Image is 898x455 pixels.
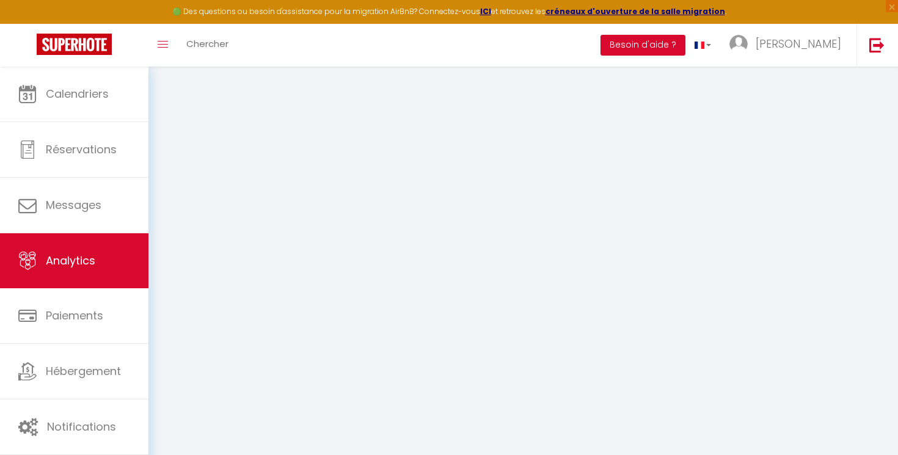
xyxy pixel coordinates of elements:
[729,35,748,53] img: ...
[10,5,46,42] button: Ouvrir le widget de chat LiveChat
[720,24,856,67] a: ... [PERSON_NAME]
[600,35,685,56] button: Besoin d'aide ?
[46,363,121,379] span: Hébergement
[756,36,841,51] span: [PERSON_NAME]
[37,34,112,55] img: Super Booking
[177,24,238,67] a: Chercher
[186,37,228,50] span: Chercher
[47,419,116,434] span: Notifications
[46,86,109,101] span: Calendriers
[869,37,885,53] img: logout
[546,6,725,16] a: créneaux d'ouverture de la salle migration
[46,197,101,213] span: Messages
[480,6,491,16] a: ICI
[46,308,103,323] span: Paiements
[46,253,95,268] span: Analytics
[46,142,117,157] span: Réservations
